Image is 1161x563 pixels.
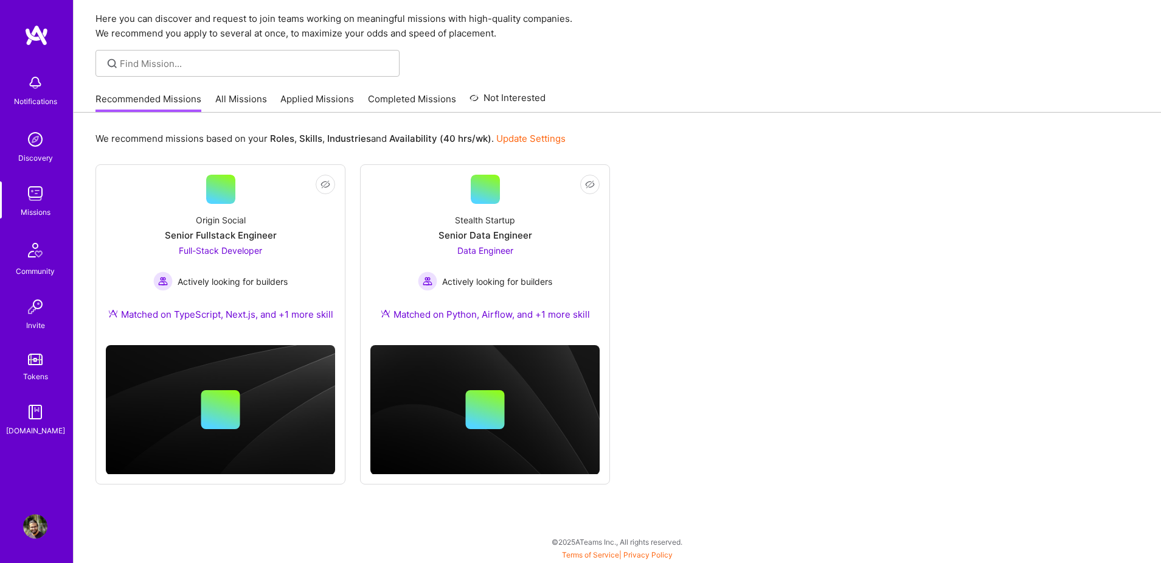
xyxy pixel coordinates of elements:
i: icon SearchGrey [105,57,119,71]
a: Privacy Policy [623,550,673,559]
img: bell [23,71,47,95]
div: Community [16,265,55,278]
p: Here you can discover and request to join teams working on meaningful missions with high-quality ... [95,12,1139,41]
a: Completed Missions [368,93,456,113]
div: Invite [26,319,45,332]
img: discovery [23,127,47,152]
p: We recommend missions based on your , , and . [95,132,566,145]
img: Actively looking for builders [153,271,173,291]
div: Senior Data Engineer [438,229,532,242]
i: icon EyeClosed [321,180,330,189]
img: Actively looking for builders [418,271,437,291]
input: Find Mission... [120,57,390,70]
a: All Missions [215,93,267,113]
img: Ateam Purple Icon [381,309,390,318]
div: © 2025 ATeams Inc., All rights reserved. [73,526,1161,557]
img: teamwork [23,181,47,206]
b: Industries [327,133,371,144]
b: Availability (40 hrs/wk) [389,133,491,144]
div: Missions [21,206,50,219]
img: Community [21,236,50,265]
div: Notifications [14,95,57,108]
span: Full-Stack Developer [179,245,262,256]
img: Ateam Purple Icon [108,309,118,318]
span: Actively looking for builders [442,275,552,288]
div: Discovery [18,152,53,164]
img: Invite [23,295,47,319]
img: cover [370,345,600,475]
a: Origin SocialSenior Fullstack EngineerFull-Stack Developer Actively looking for buildersActively ... [106,175,335,335]
i: icon EyeClosed [585,180,595,189]
a: User Avatar [20,514,50,539]
span: Actively looking for builders [178,275,288,288]
span: | [562,550,673,559]
div: Senior Fullstack Engineer [165,229,277,242]
a: Terms of Service [562,550,619,559]
div: Matched on Python, Airflow, and +1 more skill [381,308,590,321]
div: Tokens [23,370,48,383]
b: Roles [270,133,294,144]
span: Data Engineer [457,245,513,256]
div: Origin Social [196,214,246,226]
img: cover [106,345,335,475]
div: Stealth Startup [455,214,515,226]
img: tokens [28,354,43,365]
a: Applied Missions [280,93,354,113]
div: Matched on TypeScript, Next.js, and +1 more skill [108,308,333,321]
a: Not Interested [470,91,546,113]
a: Update Settings [496,133,566,144]
a: Stealth StartupSenior Data EngineerData Engineer Actively looking for buildersActively looking fo... [370,175,600,335]
img: logo [24,24,49,46]
img: User Avatar [23,514,47,539]
div: [DOMAIN_NAME] [6,424,65,437]
a: Recommended Missions [95,93,201,113]
b: Skills [299,133,322,144]
img: guide book [23,400,47,424]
